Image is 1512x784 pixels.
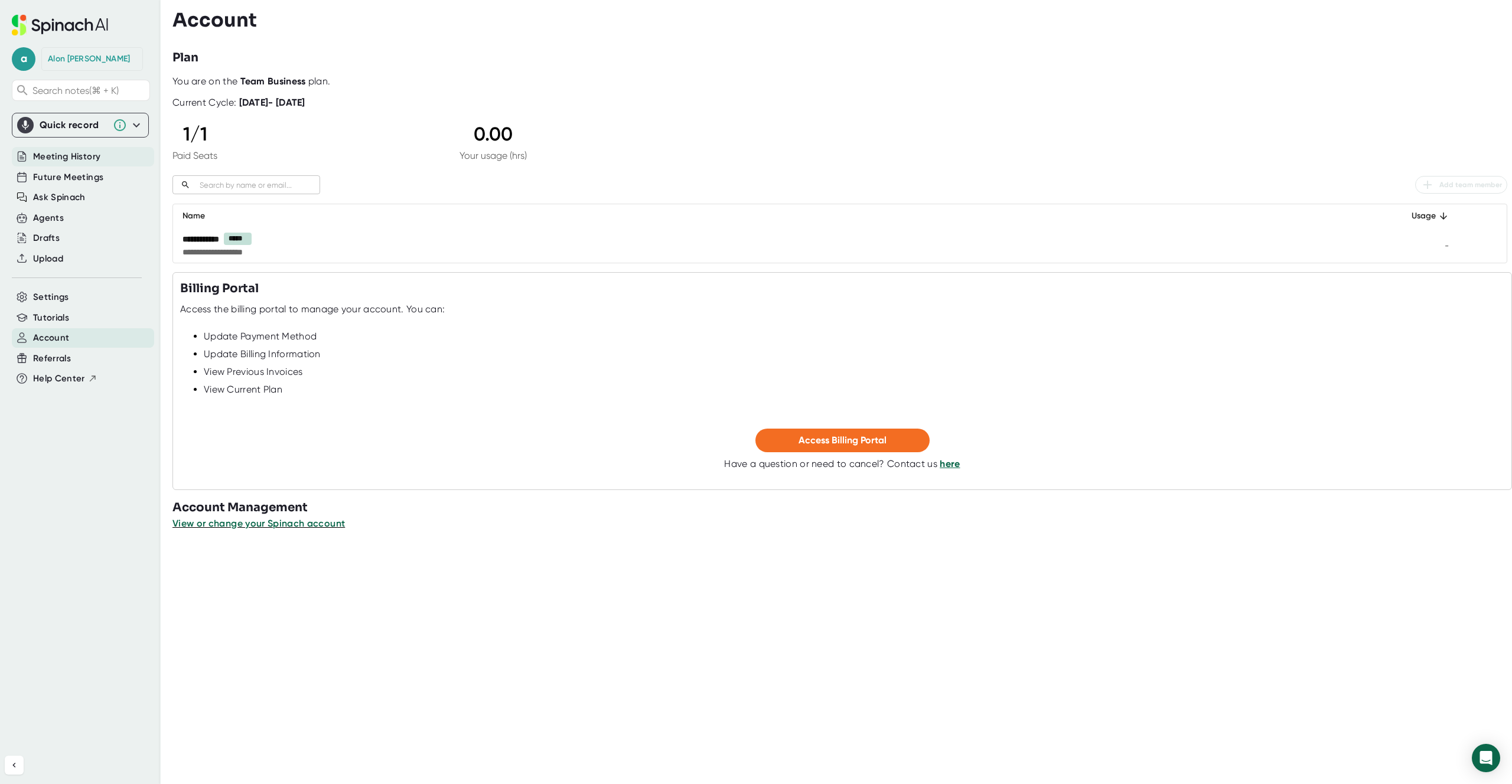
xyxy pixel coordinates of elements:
[204,366,1504,378] div: View Previous Invoices
[460,150,527,161] div: Your usage (hrs)
[33,372,85,386] span: Help Center
[33,252,63,266] button: Upload
[1472,744,1500,772] div: Open Intercom Messenger
[724,458,960,470] div: Have a question or need to cancel? Contact us
[33,211,64,225] button: Agents
[755,429,930,452] button: Access Billing Portal
[940,458,960,469] a: here
[33,372,97,386] button: Help Center
[33,331,69,345] button: Account
[172,123,217,145] div: 1 / 1
[1387,209,1449,223] div: Usage
[33,290,69,304] button: Settings
[33,352,71,365] button: Referrals
[204,331,1504,342] div: Update Payment Method
[172,150,217,161] div: Paid Seats
[5,756,24,775] button: Collapse sidebar
[33,171,103,184] button: Future Meetings
[48,54,130,64] div: Alon Melamed
[172,499,1512,517] h3: Account Management
[172,518,345,529] span: View or change your Spinach account
[172,76,1507,87] div: You are on the plan.
[1420,178,1502,192] span: Add team member
[1415,176,1507,194] button: Add team member
[183,209,1368,223] div: Name
[17,113,144,137] div: Quick record
[33,150,100,164] button: Meeting History
[32,85,146,96] span: Search notes (⌘ + K)
[460,123,527,145] div: 0.00
[33,191,86,204] button: Ask Spinach
[180,280,259,298] h3: Billing Portal
[1378,228,1458,263] td: -
[204,348,1504,360] div: Update Billing Information
[172,517,345,531] button: View or change your Spinach account
[240,76,306,87] b: Team Business
[172,9,257,31] h3: Account
[799,435,887,446] span: Access Billing Portal
[33,231,60,245] button: Drafts
[12,47,35,71] span: a
[180,303,445,315] div: Access the billing portal to manage your account. You can:
[172,49,198,67] h3: Plan
[204,384,1504,396] div: View Current Plan
[40,119,107,131] div: Quick record
[239,97,305,108] b: [DATE] - [DATE]
[195,178,320,192] input: Search by name or email...
[33,311,69,325] button: Tutorials
[172,97,305,109] div: Current Cycle:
